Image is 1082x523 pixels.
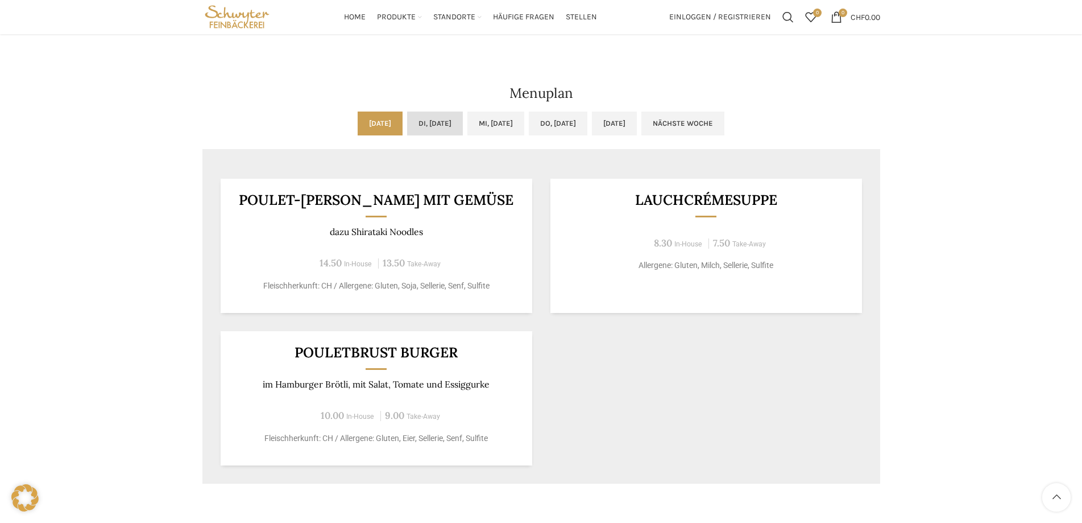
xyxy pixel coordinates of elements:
[654,237,672,249] span: 8.30
[202,87,880,100] h2: Menuplan
[234,280,518,292] p: Fleischherkunft: CH / Allergene: Gluten, Soja, Sellerie, Senf, Sulfite
[277,6,663,28] div: Main navigation
[377,12,416,23] span: Produkte
[346,413,374,421] span: In-House
[713,237,730,249] span: 7.50
[839,9,847,17] span: 0
[851,12,880,22] bdi: 0.00
[433,12,475,23] span: Standorte
[493,6,554,28] a: Häufige Fragen
[592,112,637,135] a: [DATE]
[825,6,886,28] a: 0 CHF0.00
[202,11,272,21] a: Site logo
[344,260,372,268] span: In-House
[234,345,518,360] h3: Pouletbrust Burger
[321,409,344,422] span: 10.00
[493,12,554,23] span: Häufige Fragen
[799,6,822,28] div: Meine Wunschliste
[433,6,482,28] a: Standorte
[344,12,366,23] span: Home
[777,6,799,28] a: Suchen
[234,227,518,237] p: dazu Shirataki Noodles
[851,12,865,22] span: CHF
[566,6,597,28] a: Stellen
[664,6,777,28] a: Einloggen / Registrieren
[385,409,404,422] span: 9.00
[467,112,524,135] a: Mi, [DATE]
[234,433,518,444] p: Fleischherkunft: CH / Allergene: Gluten, Eier, Sellerie, Senf, Sulfite
[564,260,848,271] p: Allergene: Gluten, Milch, Sellerie, Sulfite
[1042,483,1071,512] a: Scroll to top button
[377,6,422,28] a: Produkte
[799,6,822,28] a: 0
[813,9,822,17] span: 0
[564,193,848,207] h3: Lauchcrémesuppe
[383,257,405,269] span: 13.50
[234,193,518,207] h3: POULET-[PERSON_NAME] MIT GEMÜSE
[358,112,403,135] a: [DATE]
[641,112,724,135] a: Nächste Woche
[407,260,441,268] span: Take-Away
[234,379,518,390] p: im Hamburger Brötli, mit Salat, Tomate und Essiggurke
[566,12,597,23] span: Stellen
[674,240,702,248] span: In-House
[732,240,766,248] span: Take-Away
[320,257,342,269] span: 14.50
[669,13,771,21] span: Einloggen / Registrieren
[344,6,366,28] a: Home
[529,112,587,135] a: Do, [DATE]
[407,413,440,421] span: Take-Away
[407,112,463,135] a: Di, [DATE]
